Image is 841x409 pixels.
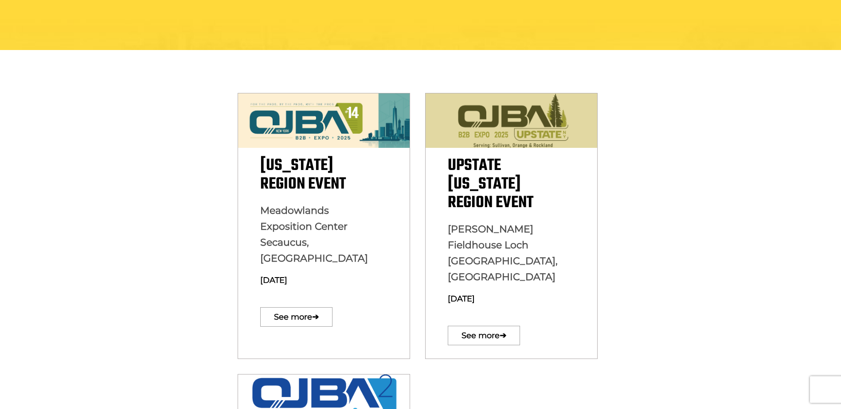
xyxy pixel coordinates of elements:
[500,322,506,350] span: ➔
[260,204,368,264] span: Meadowlands Exposition Center Secaucus, [GEOGRAPHIC_DATA]
[260,153,346,197] span: [US_STATE] Region Event
[448,153,533,216] span: Upstate [US_STATE] Region Event
[312,303,319,331] span: ➔
[448,223,558,283] span: [PERSON_NAME] Fieldhouse Loch [GEOGRAPHIC_DATA], [GEOGRAPHIC_DATA]
[260,275,287,285] span: [DATE]
[448,326,520,345] a: See more➔
[260,307,332,327] a: See more➔
[448,294,475,304] span: [DATE]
